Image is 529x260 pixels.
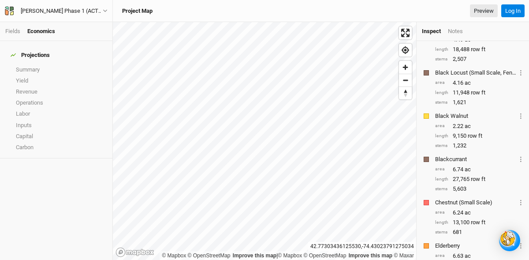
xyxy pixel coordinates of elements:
[278,252,302,259] a: Mapbox
[435,55,524,63] div: 2,507
[162,251,414,260] div: |
[465,166,471,173] span: ac
[435,89,524,97] div: 11,948
[435,229,448,236] div: stems
[4,6,108,16] button: [PERSON_NAME] Phase 1 (ACTIVE 2024)
[5,28,20,34] a: Fields
[399,87,412,99] span: Reset bearing to north
[399,87,412,99] button: Reset bearing to north
[435,142,524,150] div: 1,232
[435,228,524,236] div: 681
[233,252,276,259] a: Improve this map
[399,26,412,39] button: Enter fullscreen
[465,79,471,87] span: ac
[471,219,485,226] span: row ft
[399,74,412,87] button: Zoom out
[435,166,524,173] div: 6.74
[399,44,412,57] button: Find my location
[465,252,471,260] span: ac
[435,143,448,149] div: stems
[518,68,524,78] button: Crop Usage
[435,186,448,192] div: stems
[349,252,392,259] a: Improve this map
[435,133,448,139] div: length
[308,242,416,251] div: 42.77303436125530 , -74.43023791275034
[435,123,448,129] div: area
[435,219,448,226] div: length
[304,252,346,259] a: OpenStreetMap
[435,166,448,173] div: area
[435,199,516,207] div: Chestnut (Small Scale)
[435,112,516,120] div: Black Walnut
[435,209,524,217] div: 6.24
[399,61,412,74] button: Zoom in
[435,132,524,140] div: 9,150
[465,209,471,217] span: ac
[435,69,516,77] div: Black Locust (Small Scale, Fenceposts Only)
[188,252,231,259] a: OpenStreetMap
[435,56,448,63] div: stems
[468,132,482,140] span: row ft
[11,52,50,59] div: Projections
[435,175,524,183] div: 27,765
[518,241,524,251] button: Crop Usage
[435,79,524,87] div: 4.16
[435,99,448,106] div: stems
[435,45,524,53] div: 18,488
[435,209,448,216] div: area
[501,4,525,18] button: Log In
[518,197,524,207] button: Crop Usage
[471,89,485,97] span: row ft
[435,242,516,250] div: Elderberry
[435,90,448,96] div: length
[499,230,520,251] div: Open Intercom Messenger
[435,79,448,86] div: area
[471,45,485,53] span: row ft
[115,247,154,257] a: Mapbox logo
[518,154,524,164] button: Crop Usage
[21,7,103,15] div: Corbin Hill Phase 1 (ACTIVE 2024)
[162,252,186,259] a: Mapbox
[435,122,524,130] div: 2.22
[435,46,448,53] div: length
[465,122,471,130] span: ac
[113,22,416,260] canvas: Map
[435,155,516,163] div: Blackcurrant
[422,27,441,35] div: Inspect
[21,7,103,15] div: [PERSON_NAME] Phase 1 (ACTIVE 2024)
[435,185,524,193] div: 5,603
[435,219,524,226] div: 13,100
[435,98,524,106] div: 1,621
[471,175,485,183] span: row ft
[470,4,498,18] a: Preview
[518,111,524,121] button: Crop Usage
[435,252,448,259] div: area
[435,252,524,260] div: 6.63
[448,27,463,35] div: Notes
[394,252,414,259] a: Maxar
[435,176,448,183] div: length
[27,27,55,35] div: Economics
[122,8,153,15] h3: Project Map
